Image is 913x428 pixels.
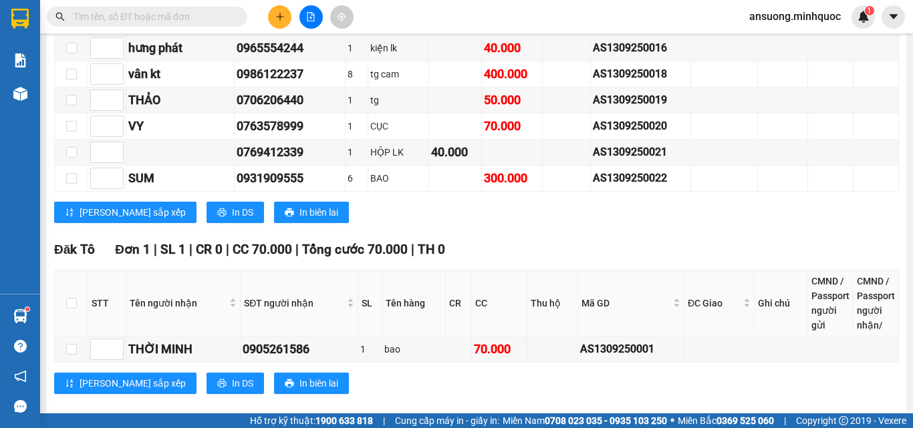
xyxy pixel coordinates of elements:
[593,144,688,160] div: AS1309250021
[285,379,294,389] span: printer
[237,39,343,57] div: 0965554244
[716,415,774,426] strong: 0369 525 060
[360,342,380,357] div: 1
[235,114,346,140] td: 0763578999
[591,87,691,114] td: AS1309250019
[370,171,426,186] div: BAO
[527,270,578,337] th: Thu hộ
[688,296,741,310] span: ĐC Giao
[197,413,233,428] span: Đơn 1
[384,413,490,428] span: Tổng cước 40.000
[484,91,541,110] div: 50.000
[581,296,670,310] span: Mã GD
[299,5,323,29] button: file-add
[237,117,343,136] div: 0763578999
[237,91,343,110] div: 0706206440
[500,413,527,428] span: TH 0
[446,270,472,337] th: CR
[10,54,107,70] div: 40.000
[484,169,541,188] div: 300.000
[128,65,232,83] div: vân kt
[80,376,186,391] span: [PERSON_NAME] sắp xếp
[160,242,186,257] span: SL 1
[54,202,197,223] button: sort-ascending[PERSON_NAME] sắp xếp
[236,413,239,428] span: |
[114,11,213,27] div: KonTum
[484,39,541,57] div: 40.000
[128,117,232,136] div: VY
[593,91,688,108] div: AS1309250019
[232,376,253,391] span: In DS
[811,274,850,333] div: CMND / Passport người gửi
[285,208,294,218] span: printer
[54,413,177,428] span: Bến [PERSON_NAME]
[237,143,343,162] div: 0769412339
[755,270,808,337] th: Ghi chú
[299,205,338,220] span: In biên lai
[670,418,674,423] span: ⚪️
[591,61,691,87] td: AS1309250018
[126,87,235,114] td: THẢO
[128,91,232,110] div: THẢO
[11,9,29,29] img: logo-vxr
[370,93,426,108] div: tg
[241,337,358,363] td: 0905261586
[384,342,442,357] div: bao
[348,171,366,186] div: 6
[10,55,31,69] span: CR :
[348,145,366,160] div: 1
[154,242,157,257] span: |
[678,413,774,428] span: Miền Bắc
[13,53,27,67] img: solution-icon
[337,12,346,21] span: aim
[418,242,445,257] span: TH 0
[65,379,74,389] span: sort-ascending
[217,379,227,389] span: printer
[235,166,346,192] td: 0931909555
[115,242,150,257] span: Đơn 1
[25,307,29,311] sup: 1
[128,169,232,188] div: SUM
[593,170,688,186] div: AS1309250022
[306,12,315,21] span: file-add
[235,140,346,166] td: 0769412339
[11,11,105,27] div: An Sương
[383,413,385,428] span: |
[275,12,285,21] span: plus
[302,242,408,257] span: Tổng cước 70.000
[395,413,499,428] span: Cung cấp máy in - giấy in:
[54,242,95,257] span: Đăk Tô
[378,413,381,428] span: |
[196,242,223,257] span: CR 0
[80,205,186,220] span: [PERSON_NAME] sắp xếp
[593,65,688,82] div: AS1309250018
[126,61,235,87] td: vân kt
[226,242,229,257] span: |
[330,5,354,29] button: aim
[189,242,192,257] span: |
[484,65,541,83] div: 400.000
[411,242,414,257] span: |
[591,114,691,140] td: AS1309250020
[207,202,264,223] button: printerIn DS
[232,205,253,220] span: In DS
[217,208,227,218] span: printer
[348,119,366,134] div: 1
[14,340,27,353] span: question-circle
[235,35,346,61] td: 0965554244
[839,416,848,425] span: copyright
[128,340,238,359] div: THỜI MINH
[14,400,27,413] span: message
[888,11,900,23] span: caret-down
[130,296,227,310] span: Tên người nhận
[244,296,344,310] span: SĐT người nhận
[11,13,32,27] span: Gửi:
[341,413,344,428] span: |
[857,274,895,333] div: CMND / Passport người nhận/
[295,242,299,257] span: |
[472,270,528,337] th: CC
[358,270,382,337] th: SL
[235,61,346,87] td: 0986122237
[348,67,366,81] div: 8
[315,415,373,426] strong: 1900 633 818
